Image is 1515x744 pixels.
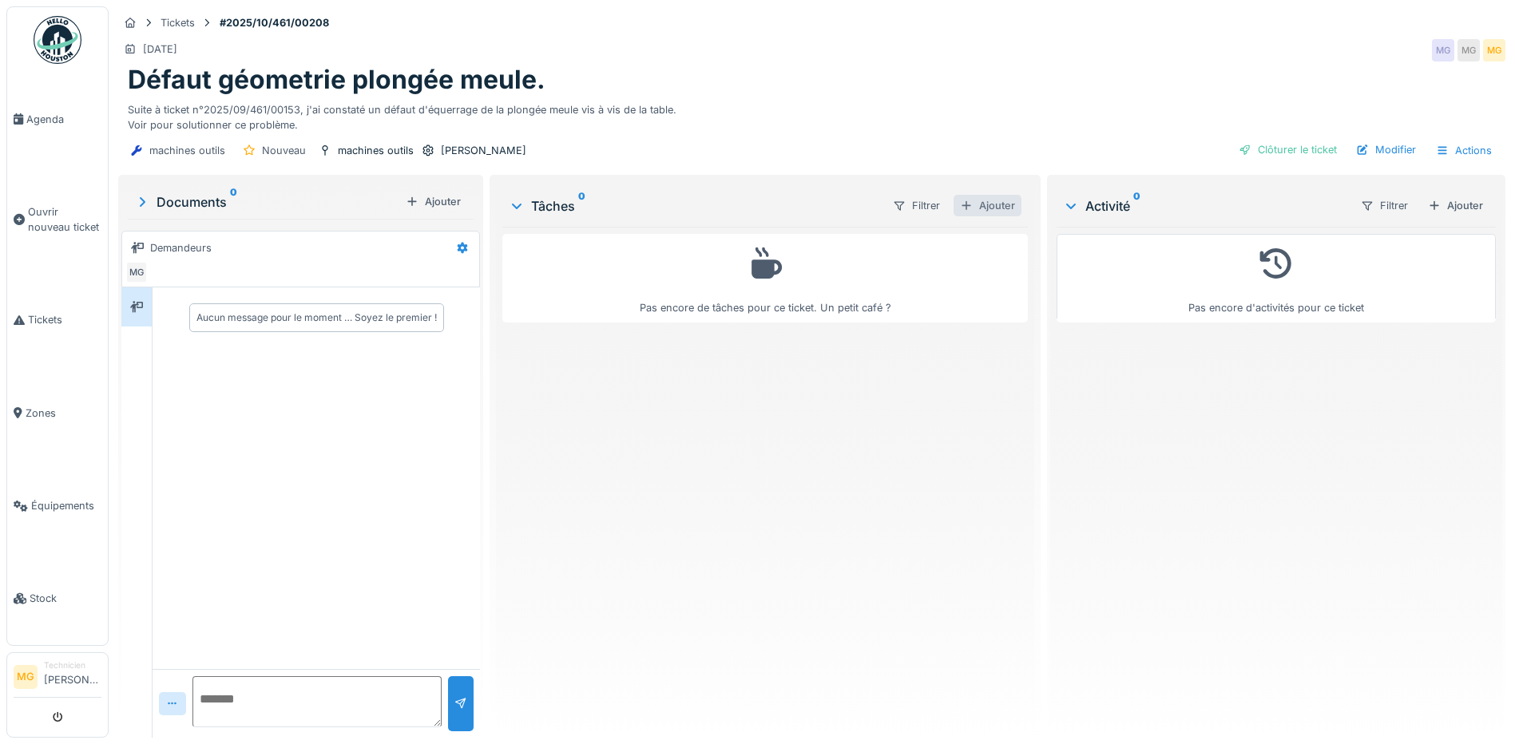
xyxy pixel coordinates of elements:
div: Aucun message pour le moment … Soyez le premier ! [196,311,437,325]
div: Ajouter [954,195,1021,216]
div: machines outils [338,143,414,158]
div: machines outils [149,143,225,158]
div: Documents [134,192,399,212]
a: MG Technicien[PERSON_NAME] [14,659,101,698]
div: Pas encore de tâches pour ce ticket. Un petit café ? [513,241,1017,315]
div: Tickets [161,15,195,30]
div: Activité [1063,196,1347,216]
div: Filtrer [1354,194,1415,217]
div: Ajouter [1422,195,1489,216]
h1: Défaut géometrie plongée meule. [128,65,545,95]
div: MG [1483,39,1505,61]
li: MG [14,665,38,689]
div: Ajouter [399,191,467,212]
span: Ouvrir nouveau ticket [28,204,101,235]
a: Zones [7,366,108,459]
span: Équipements [31,498,101,513]
sup: 0 [1133,196,1140,216]
div: Actions [1429,139,1499,162]
div: Tâches [509,196,879,216]
span: Zones [26,406,101,421]
div: MG [1457,39,1480,61]
div: Modifier [1350,139,1422,160]
div: Suite à ticket n°2025/09/461/00153, j'ai constaté un défaut d'équerrage de la plongée meule vis à... [128,96,1496,133]
div: Nouveau [262,143,306,158]
div: Clôturer le ticket [1232,139,1343,160]
div: Technicien [44,659,101,671]
div: Demandeurs [150,240,212,255]
div: [DATE] [143,42,177,57]
div: Pas encore d'activités pour ce ticket [1067,241,1485,315]
a: Ouvrir nouveau ticket [7,165,108,274]
span: Agenda [26,112,101,127]
li: [PERSON_NAME] [44,659,101,694]
strong: #2025/10/461/00208 [213,15,335,30]
span: Stock [30,591,101,606]
img: Badge_color-CXgf-gQk.svg [34,16,81,64]
div: [PERSON_NAME] [441,143,526,158]
div: Filtrer [886,194,947,217]
div: MG [1432,39,1454,61]
sup: 0 [230,192,237,212]
span: Tickets [28,312,101,327]
a: Équipements [7,460,108,552]
sup: 0 [578,196,585,216]
div: MG [125,261,148,283]
a: Agenda [7,73,108,165]
a: Tickets [7,274,108,366]
a: Stock [7,552,108,645]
